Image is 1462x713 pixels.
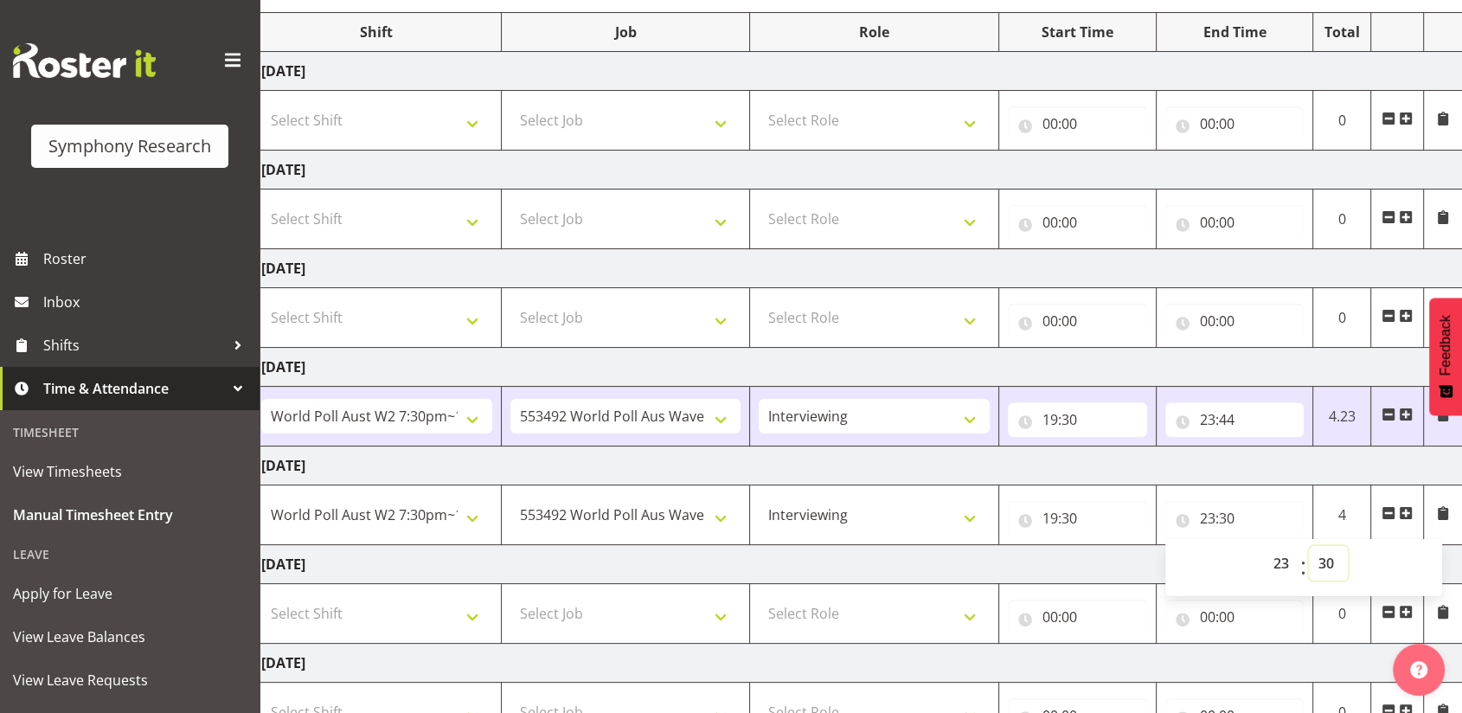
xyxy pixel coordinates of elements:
td: 0 [1313,288,1371,348]
a: View Timesheets [4,450,255,493]
input: Click to select... [1165,304,1305,338]
div: End Time [1165,22,1305,42]
span: Time & Attendance [43,376,225,401]
span: Feedback [1438,315,1453,376]
a: View Leave Requests [4,658,255,702]
span: Manual Timesheet Entry [13,502,247,528]
input: Click to select... [1008,402,1147,437]
div: Role [759,22,990,42]
span: Shifts [43,332,225,358]
input: Click to select... [1165,600,1305,634]
div: Symphony Research [48,133,211,159]
span: View Timesheets [13,459,247,485]
div: Timesheet [4,414,255,450]
button: Feedback - Show survey [1429,298,1462,415]
td: 0 [1313,584,1371,644]
div: Job [510,22,741,42]
input: Click to select... [1165,106,1305,141]
input: Click to select... [1008,600,1147,634]
td: 0 [1313,91,1371,151]
td: 4 [1313,485,1371,545]
input: Click to select... [1165,402,1305,437]
span: : [1300,546,1306,589]
input: Click to select... [1008,106,1147,141]
div: Leave [4,536,255,572]
input: Click to select... [1165,205,1305,240]
input: Click to select... [1008,205,1147,240]
input: Click to select... [1008,304,1147,338]
span: Roster [43,246,251,272]
div: Start Time [1008,22,1147,42]
td: 4.23 [1313,387,1371,446]
div: Total [1322,22,1362,42]
a: Apply for Leave [4,572,255,615]
td: 0 [1313,189,1371,249]
span: Apply for Leave [13,581,247,607]
a: View Leave Balances [4,615,255,658]
img: help-xxl-2.png [1410,661,1427,678]
img: Rosterit website logo [13,43,156,78]
span: View Leave Requests [13,667,247,693]
span: View Leave Balances [13,624,247,650]
input: Click to select... [1008,501,1147,536]
input: Click to select... [1165,501,1305,536]
a: Manual Timesheet Entry [4,493,255,536]
div: Shift [261,22,492,42]
span: Inbox [43,289,251,315]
